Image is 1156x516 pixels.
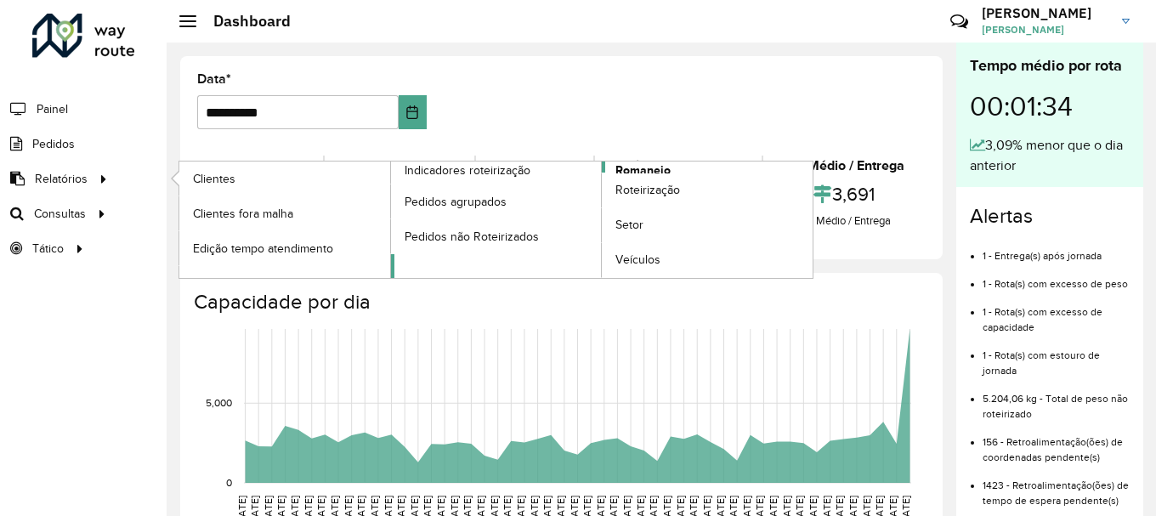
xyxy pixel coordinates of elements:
[197,69,231,89] label: Data
[193,170,235,188] span: Clientes
[970,77,1130,135] div: 00:01:34
[970,54,1130,77] div: Tempo médio por rota
[768,176,921,213] div: 3,691
[983,264,1130,292] li: 1 - Rota(s) com excesso de peso
[983,335,1130,378] li: 1 - Rota(s) com estouro de jornada
[405,228,539,246] span: Pedidos não Roteirizados
[970,135,1130,176] div: 3,09% menor que o dia anterior
[983,292,1130,335] li: 1 - Rota(s) com excesso de capacidade
[32,135,75,153] span: Pedidos
[405,162,530,179] span: Indicadores roteirização
[480,156,589,176] div: Recargas
[37,100,68,118] span: Painel
[983,378,1130,422] li: 5.204,06 kg - Total de peso não roteirizado
[201,156,319,176] div: Total de rotas
[391,162,813,278] a: Romaneio
[179,162,390,196] a: Clientes
[615,216,643,234] span: Setor
[941,3,977,40] a: Contato Rápido
[399,95,427,129] button: Choose Date
[983,422,1130,465] li: 156 - Retroalimentação(ões) de coordenadas pendente(s)
[602,243,813,277] a: Veículos
[602,208,813,242] a: Setor
[35,170,88,188] span: Relatórios
[32,240,64,258] span: Tático
[193,240,333,258] span: Edição tempo atendimento
[179,231,390,265] a: Edição tempo atendimento
[615,162,671,179] span: Romaneio
[982,5,1109,21] h3: [PERSON_NAME]
[391,184,602,218] a: Pedidos agrupados
[768,156,921,176] div: Km Médio / Entrega
[983,465,1130,508] li: 1423 - Retroalimentação(ões) de tempo de espera pendente(s)
[194,290,926,315] h4: Capacidade por dia
[983,235,1130,264] li: 1 - Entrega(s) após jornada
[179,196,390,230] a: Clientes fora malha
[34,205,86,223] span: Consultas
[982,22,1109,37] span: [PERSON_NAME]
[768,213,921,230] div: Km Médio / Entrega
[206,397,232,408] text: 5,000
[970,204,1130,229] h4: Alertas
[615,181,680,199] span: Roteirização
[615,251,660,269] span: Veículos
[179,162,602,278] a: Indicadores roteirização
[196,12,291,31] h2: Dashboard
[193,205,293,223] span: Clientes fora malha
[226,477,232,488] text: 0
[599,156,756,176] div: Média Capacidade
[405,193,507,211] span: Pedidos agrupados
[329,156,469,176] div: Total de entregas
[602,173,813,207] a: Roteirização
[391,219,602,253] a: Pedidos não Roteirizados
